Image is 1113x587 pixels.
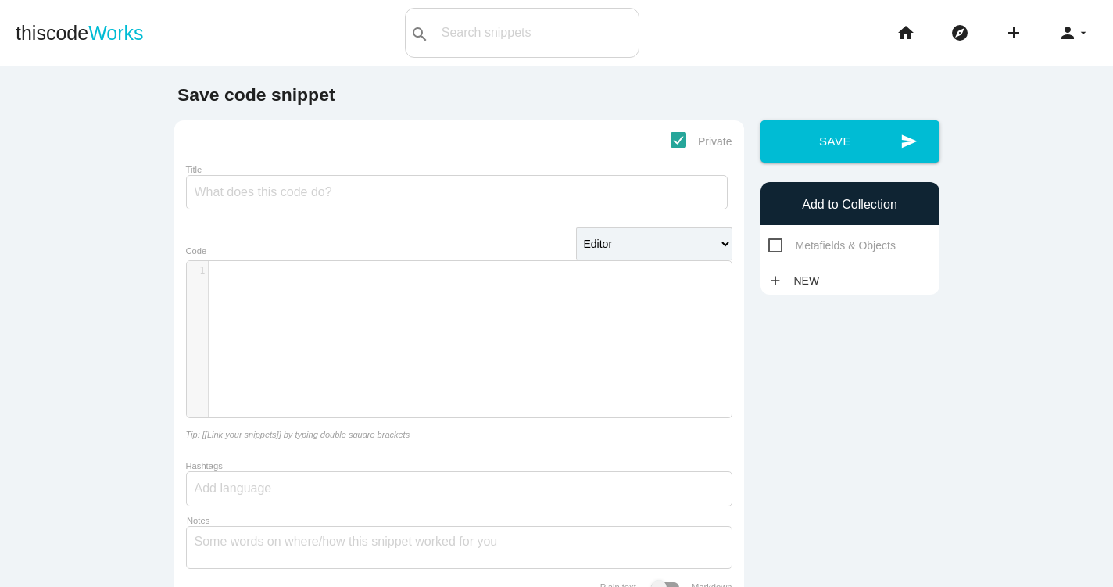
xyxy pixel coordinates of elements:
[410,9,429,59] i: search
[900,120,918,163] i: send
[177,84,335,105] b: Save code snippet
[186,165,202,174] label: Title
[768,198,932,212] h6: Add to Collection
[195,472,288,505] input: Add language
[768,267,782,295] i: add
[88,22,143,44] span: Works
[16,8,144,58] a: thiscodeWorks
[768,267,828,295] a: addNew
[760,120,939,163] button: sendSave
[1004,8,1023,58] i: add
[896,8,915,58] i: home
[950,8,969,58] i: explore
[1058,8,1077,58] i: person
[187,516,209,526] label: Notes
[186,175,728,209] input: What does this code do?
[768,236,896,256] span: Metafields & Objects
[671,132,732,152] span: Private
[434,16,639,49] input: Search snippets
[187,264,208,277] div: 1
[186,246,207,256] label: Code
[406,9,434,57] button: search
[186,430,410,439] i: Tip: [[Link your snippets]] by typing double square brackets
[1077,8,1090,58] i: arrow_drop_down
[186,461,223,471] label: Hashtags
